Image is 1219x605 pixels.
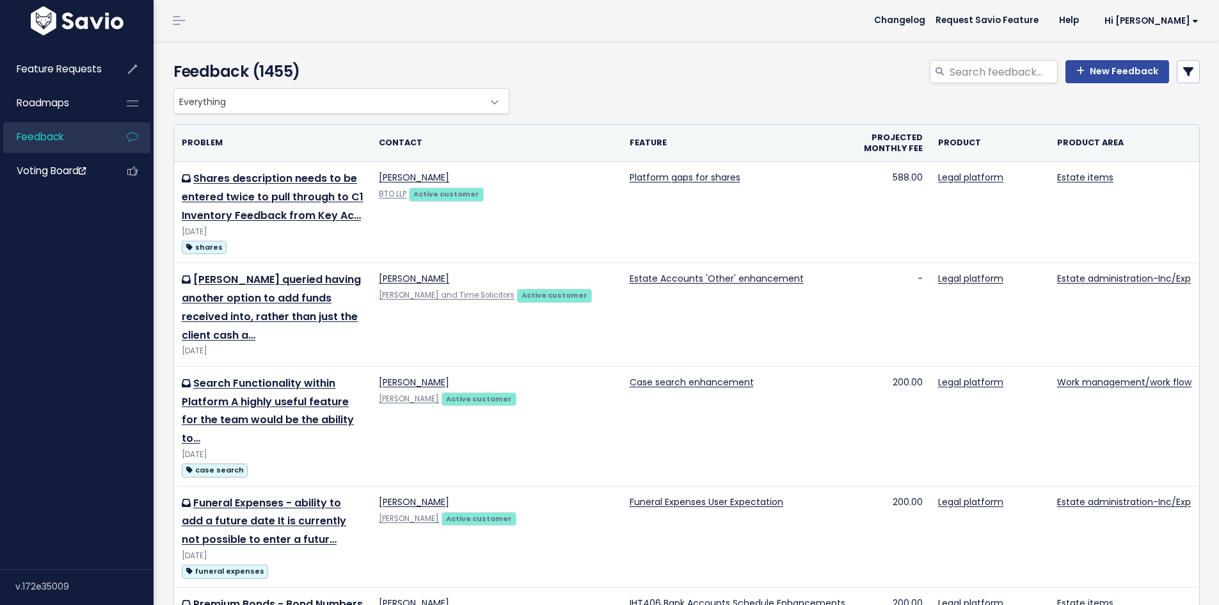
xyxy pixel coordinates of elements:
strong: Active customer [522,290,587,300]
a: Request Savio Feature [925,11,1049,30]
span: funeral expenses [182,565,268,578]
a: shares [182,239,227,255]
td: 200.00 [853,486,930,587]
a: Estate administration-Inc/Exp [1057,272,1191,285]
a: Search Functionality within Platform A highly useful feature for the team would be the ability to… [182,376,354,446]
span: shares [182,241,227,254]
a: [PERSON_NAME] [379,272,449,285]
a: Legal platform [938,272,1003,285]
th: Product [930,125,1049,162]
span: Changelog [874,16,925,25]
span: Hi [PERSON_NAME] [1104,16,1199,26]
a: [PERSON_NAME] [379,394,439,404]
a: Active customer [442,392,516,405]
span: Roadmaps [17,96,69,109]
div: v.172e35009 [15,570,154,603]
a: Feature Requests [3,54,106,84]
a: Case search enhancement [630,376,754,389]
th: Contact [371,125,621,162]
a: Funeral Expenses - ability to add a future date It is currently not possible to enter a futur… [182,496,346,547]
strong: Active customer [446,394,512,404]
div: [DATE] [182,448,363,462]
a: [PERSON_NAME] and Time Solicitors [379,290,514,300]
div: [DATE] [182,549,363,563]
a: Active customer [442,512,516,524]
span: Feedback [17,130,63,143]
th: Projected monthly fee [853,125,930,162]
a: Estate items [1057,171,1113,184]
a: Voting Board [3,156,106,186]
strong: Active customer [446,513,512,524]
a: funeral expenses [182,563,268,579]
a: BTO LLP [379,189,406,199]
td: - [853,263,930,367]
a: Legal platform [938,171,1003,184]
a: Legal platform [938,376,1003,389]
a: case search [182,462,248,478]
td: 200.00 [853,366,930,486]
a: [PERSON_NAME] [379,171,449,184]
a: Legal platform [938,496,1003,508]
a: New Feedback [1065,60,1169,83]
a: [PERSON_NAME] [379,376,449,389]
a: Active customer [517,288,591,301]
a: Platform gaps for shares [630,171,740,184]
a: [PERSON_NAME] queried having another option to add funds received into, rather than just the clie... [182,272,361,342]
span: Voting Board [17,164,86,177]
a: [PERSON_NAME] [379,496,449,508]
span: Everything [173,88,509,114]
span: Everything [174,89,483,113]
img: logo-white.9d6f32f41409.svg [28,6,127,35]
td: 588.00 [853,162,930,263]
h4: Feedback (1455) [173,60,503,83]
a: Shares description needs to be entered twice to pull through to C1 Inventory Feedback from Key Ac… [182,171,363,223]
input: Search feedback... [948,60,1058,83]
a: Active customer [409,187,483,200]
th: Product Area [1049,125,1199,162]
div: [DATE] [182,344,363,358]
span: Feature Requests [17,62,102,76]
span: case search [182,464,248,477]
a: [PERSON_NAME] [379,513,439,524]
div: [DATE] [182,225,363,239]
a: Funeral Expenses User Expectation [630,496,783,508]
strong: Active customer [413,189,479,199]
a: Feedback [3,122,106,152]
th: Feature [622,125,853,162]
th: Problem [174,125,371,162]
a: Roadmaps [3,88,106,118]
a: Work management/work flow [1057,376,1191,389]
a: Help [1049,11,1089,30]
a: Hi [PERSON_NAME] [1089,11,1209,31]
a: Estate administration-Inc/Exp [1057,496,1191,508]
a: Estate Accounts 'Other' enhancement [630,272,804,285]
